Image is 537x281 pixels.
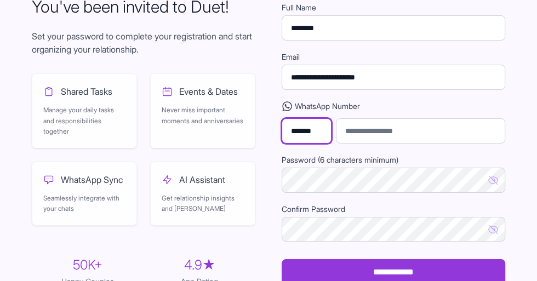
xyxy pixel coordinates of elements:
label: Password (6 characters minimum) [282,154,505,165]
p: Seamlessly integrate with your chats [43,193,125,214]
p: Get relationship insights and [PERSON_NAME] [162,193,244,214]
label: Full Name [282,2,505,13]
div: 50K+ [32,256,144,274]
button: Show password [483,168,505,193]
label: Email [282,51,505,62]
span: WhatsApp Sync [61,173,123,186]
span: Shared Tasks [61,85,112,98]
label: Confirm Password [282,204,505,215]
button: Show password [483,217,505,242]
label: WhatsApp Number [282,101,505,112]
span: AI Assistant [179,173,225,186]
p: Never miss important moments and anniversaries [162,105,244,126]
div: 4.9★ [144,256,255,274]
p: Set your password to complete your registration and start organizing your relationship. [32,30,255,56]
p: Manage your daily tasks and responsibilities together [43,105,125,137]
span: Events & Dates [179,85,238,98]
